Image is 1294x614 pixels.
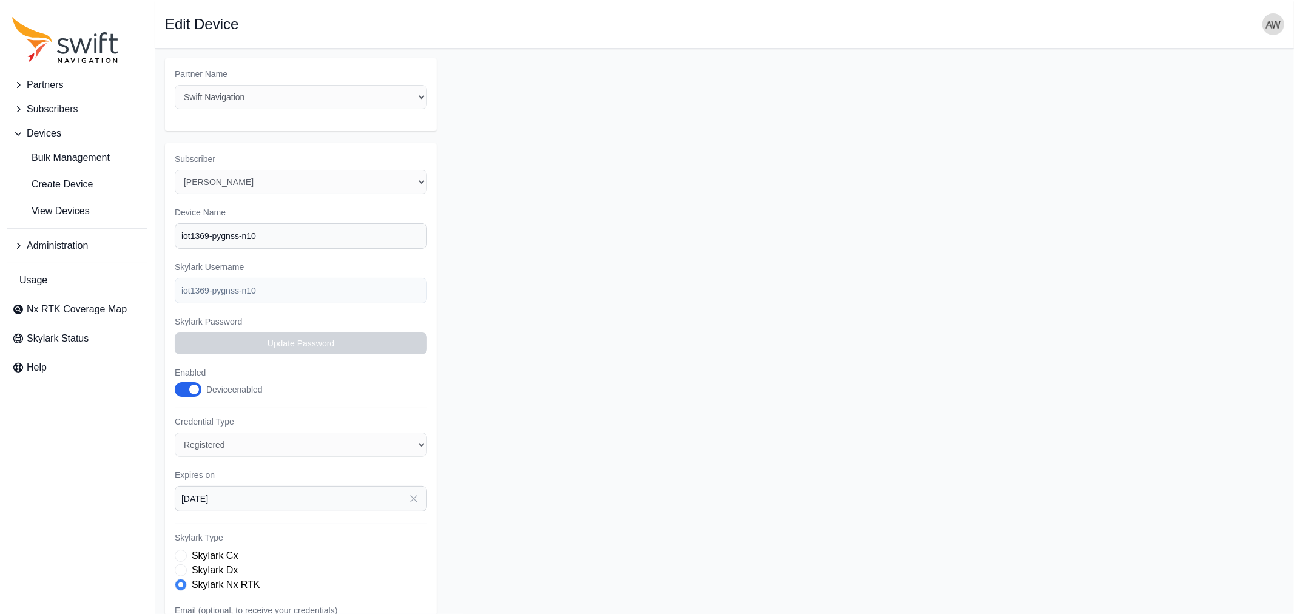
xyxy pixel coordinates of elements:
[12,177,93,192] span: Create Device
[7,326,147,351] a: Skylark Status
[12,204,90,218] span: View Devices
[7,121,147,146] button: Devices
[27,126,61,141] span: Devices
[7,234,147,258] button: Administration
[175,223,427,249] input: Device #01
[7,146,147,170] a: Bulk Management
[175,486,427,511] input: YYYY-MM-DD
[27,360,47,375] span: Help
[175,261,427,273] label: Skylark Username
[175,85,427,109] select: Partner Name
[175,332,427,354] button: Update Password
[192,563,238,578] label: Skylark Dx
[27,102,78,116] span: Subscribers
[175,548,427,592] div: Skylark Type
[175,206,427,218] label: Device Name
[192,578,260,592] label: Skylark Nx RTK
[7,172,147,197] a: Create Device
[175,68,427,80] label: Partner Name
[175,153,427,165] label: Subscriber
[7,199,147,223] a: View Devices
[7,97,147,121] button: Subscribers
[192,548,238,563] label: Skylark Cx
[206,383,263,396] div: Device enabled
[175,170,427,194] select: Subscriber
[7,356,147,380] a: Help
[19,273,47,288] span: Usage
[27,78,63,92] span: Partners
[175,531,427,544] label: Skylark Type
[175,366,275,379] label: Enabled
[27,302,127,317] span: Nx RTK Coverage Map
[175,315,427,328] label: Skylark Password
[27,331,89,346] span: Skylark Status
[165,17,238,32] h1: Edit Device
[1262,13,1284,35] img: user photo
[7,297,147,322] a: Nx RTK Coverage Map
[12,150,110,165] span: Bulk Management
[175,416,427,428] label: Credential Type
[175,278,427,303] input: example-user
[175,469,427,481] label: Expires on
[27,238,88,253] span: Administration
[7,268,147,292] a: Usage
[7,73,147,97] button: Partners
